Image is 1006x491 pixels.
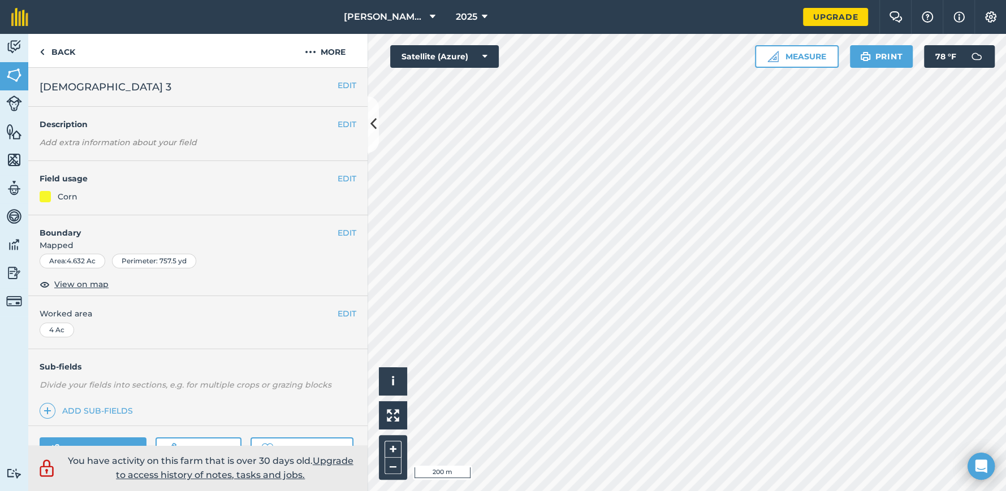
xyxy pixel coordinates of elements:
img: svg+xml;base64,PD94bWwgdmVyc2lvbj0iMS4wIiBlbmNvZGluZz0idXRmLTgiPz4KPCEtLSBHZW5lcmF0b3I6IEFkb2JlIE... [6,95,22,111]
img: svg+xml;base64,PD94bWwgdmVyc2lvbj0iMS4wIiBlbmNvZGluZz0idXRmLTgiPz4KPCEtLSBHZW5lcmF0b3I6IEFkb2JlIE... [6,236,22,253]
img: Four arrows, one pointing top left, one top right, one bottom right and the last bottom left [387,409,399,422]
img: svg+xml;base64,PD94bWwgdmVyc2lvbj0iMS4wIiBlbmNvZGluZz0idXRmLTgiPz4KPCEtLSBHZW5lcmF0b3I6IEFkb2JlIE... [6,468,22,479]
img: svg+xml;base64,PHN2ZyB4bWxucz0iaHR0cDovL3d3dy53My5vcmcvMjAwMC9zdmciIHdpZHRoPSI5IiBoZWlnaHQ9IjI0Ii... [40,45,45,59]
button: EDIT [338,172,356,185]
div: Perimeter : 757.5 yd [112,254,196,268]
img: svg+xml;base64,PHN2ZyB4bWxucz0iaHR0cDovL3d3dy53My5vcmcvMjAwMC9zdmciIHdpZHRoPSI1NiIgaGVpZ2h0PSI2MC... [6,67,22,84]
h4: Description [40,118,356,131]
div: Area : 4.632 Ac [40,254,105,268]
button: – [385,458,401,474]
a: Add note [156,437,241,460]
img: A cog icon [984,11,998,23]
button: EDIT [338,118,356,131]
span: [PERSON_NAME][GEOGRAPHIC_DATA] [344,10,425,24]
span: [DEMOGRAPHIC_DATA] 3 [40,79,171,95]
span: Worked area [40,307,356,320]
img: svg+xml;base64,PHN2ZyB4bWxucz0iaHR0cDovL3d3dy53My5vcmcvMjAwMC9zdmciIHdpZHRoPSI1NiIgaGVpZ2h0PSI2MC... [6,151,22,168]
img: svg+xml;base64,PD94bWwgdmVyc2lvbj0iMS4wIiBlbmNvZGluZz0idXRmLTgiPz4KPCEtLSBHZW5lcmF0b3I6IEFkb2JlIE... [6,208,22,225]
img: svg+xml;base64,PHN2ZyB4bWxucz0iaHR0cDovL3d3dy53My5vcmcvMjAwMC9zdmciIHdpZHRoPSIxNCIgaGVpZ2h0PSIyNC... [44,404,51,418]
a: Upgrade [803,8,868,26]
a: Add sub-fields [40,403,137,419]
img: A question mark icon [921,11,934,23]
button: EDIT [338,79,356,92]
button: 78 °F [924,45,995,68]
img: svg+xml;base64,PD94bWwgdmVyc2lvbj0iMS4wIiBlbmNvZGluZz0idXRmLTgiPz4KPCEtLSBHZW5lcmF0b3I6IEFkb2JlIE... [50,442,61,455]
img: svg+xml;base64,PHN2ZyB4bWxucz0iaHR0cDovL3d3dy53My5vcmcvMjAwMC9zdmciIHdpZHRoPSIxOCIgaGVpZ2h0PSIyNC... [40,277,50,291]
button: i [379,367,407,396]
img: svg+xml;base64,PHN2ZyB4bWxucz0iaHR0cDovL3d3dy53My5vcmcvMjAwMC9zdmciIHdpZHRoPSIyMCIgaGVpZ2h0PSIyNC... [305,45,316,59]
span: 2025 [456,10,477,24]
h4: Boundary [28,215,338,239]
img: svg+xml;base64,PD94bWwgdmVyc2lvbj0iMS4wIiBlbmNvZGluZz0idXRmLTgiPz4KPCEtLSBHZW5lcmF0b3I6IEFkb2JlIE... [6,264,22,281]
img: svg+xml;base64,PD94bWwgdmVyc2lvbj0iMS4wIiBlbmNvZGluZz0idXRmLTgiPz4KPCEtLSBHZW5lcmF0b3I6IEFkb2JlIE... [166,442,178,455]
a: Back [28,34,87,67]
a: Add field job [40,437,146,460]
span: 78 ° F [935,45,956,68]
span: Mapped [28,239,368,251]
img: svg+xml;base64,PD94bWwgdmVyc2lvbj0iMS4wIiBlbmNvZGluZz0idXRmLTgiPz4KPCEtLSBHZW5lcmF0b3I6IEFkb2JlIE... [37,458,57,479]
img: svg+xml;base64,PD94bWwgdmVyc2lvbj0iMS4wIiBlbmNvZGluZz0idXRmLTgiPz4KPCEtLSBHZW5lcmF0b3I6IEFkb2JlIE... [6,38,22,55]
p: You have activity on this farm that is over 30 days old. [62,454,359,483]
img: fieldmargin Logo [11,8,28,26]
img: Ruler icon [767,51,779,62]
button: EDIT [338,227,356,239]
div: Open Intercom Messenger [968,453,995,480]
img: svg+xml;base64,PD94bWwgdmVyc2lvbj0iMS4wIiBlbmNvZGluZz0idXRmLTgiPz4KPCEtLSBHZW5lcmF0b3I6IEFkb2JlIE... [6,180,22,197]
img: svg+xml;base64,PHN2ZyB4bWxucz0iaHR0cDovL3d3dy53My5vcmcvMjAwMC9zdmciIHdpZHRoPSIxNyIgaGVpZ2h0PSIxNy... [953,10,965,24]
h4: Field usage [40,172,338,185]
button: More [283,34,368,67]
button: EDIT [338,307,356,320]
button: + [385,441,401,458]
img: Two speech bubbles overlapping with the left bubble in the forefront [889,11,903,23]
span: i [391,374,395,388]
button: Satellite (Azure) [390,45,499,68]
button: Measure [755,45,839,68]
div: Corn [58,190,77,203]
div: 4 Ac [40,323,74,337]
em: Divide your fields into sections, e.g. for multiple crops or grazing blocks [40,380,331,390]
button: Print [850,45,913,68]
a: Field Health [251,437,353,460]
img: svg+xml;base64,PD94bWwgdmVyc2lvbj0iMS4wIiBlbmNvZGluZz0idXRmLTgiPz4KPCEtLSBHZW5lcmF0b3I6IEFkb2JlIE... [965,45,988,68]
img: svg+xml;base64,PD94bWwgdmVyc2lvbj0iMS4wIiBlbmNvZGluZz0idXRmLTgiPz4KPCEtLSBHZW5lcmF0b3I6IEFkb2JlIE... [6,293,22,309]
span: View on map [54,278,109,290]
button: View on map [40,277,109,291]
em: Add extra information about your field [40,137,197,147]
img: svg+xml;base64,PHN2ZyB4bWxucz0iaHR0cDovL3d3dy53My5vcmcvMjAwMC9zdmciIHdpZHRoPSI1NiIgaGVpZ2h0PSI2MC... [6,123,22,140]
img: svg+xml;base64,PHN2ZyB4bWxucz0iaHR0cDovL3d3dy53My5vcmcvMjAwMC9zdmciIHdpZHRoPSIxOSIgaGVpZ2h0PSIyNC... [860,50,871,63]
h4: Sub-fields [28,360,368,373]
